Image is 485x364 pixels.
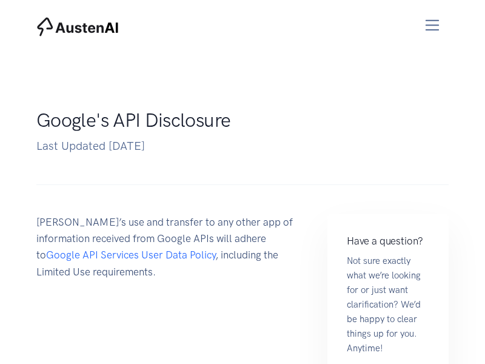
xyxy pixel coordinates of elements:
p: Last Updated [DATE] [36,137,424,155]
img: AustenAI Home [36,17,119,36]
p: [PERSON_NAME]’s use and transfer to any other app of information received from Google APIs will a... [36,214,303,280]
button: Toggle navigation [416,13,449,37]
h1: Google's API Disclosure [36,109,424,132]
p: Not sure exactly what we’re looking for or just want clarification? We’d be happy to clear things... [347,254,429,356]
a: Google API Services User Data Policy [46,249,215,261]
h4: Have a question? [347,234,429,249]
